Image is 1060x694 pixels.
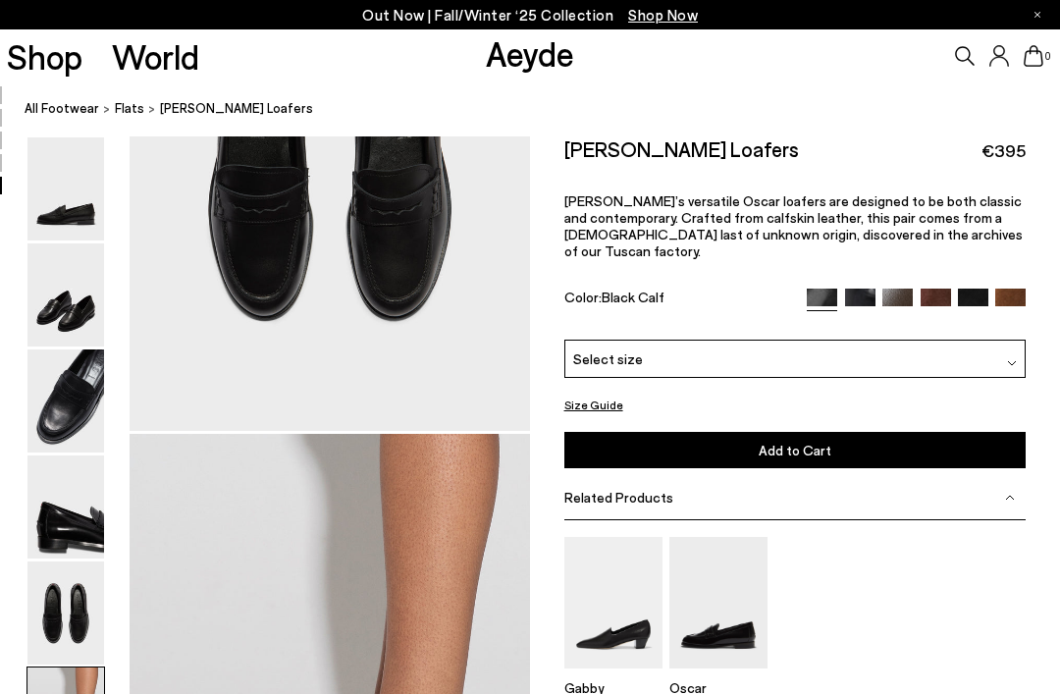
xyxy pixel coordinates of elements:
[628,6,698,24] span: Navigate to /collections/new-in
[1043,51,1053,62] span: 0
[564,192,1023,259] span: [PERSON_NAME]’s versatile Oscar loafers are designed to be both classic and contemporary. Crafted...
[564,289,793,311] div: Color:
[564,489,673,506] span: Related Products
[27,243,104,347] img: Oscar Leather Loafers - Image 2
[27,561,104,665] img: Oscar Leather Loafers - Image 5
[362,3,698,27] p: Out Now | Fall/Winter ‘25 Collection
[486,32,574,74] a: Aeyde
[115,100,144,116] span: flats
[115,98,144,119] a: flats
[759,442,831,458] span: Add to Cart
[1024,45,1043,67] a: 0
[602,289,664,305] span: Black Calf
[1007,358,1017,368] img: svg%3E
[669,537,768,667] img: Oscar Leather Loafers
[564,136,799,161] h2: [PERSON_NAME] Loafers
[564,432,1027,468] button: Add to Cart
[564,537,662,667] img: Gabby Almond-Toe Loafers
[573,348,643,369] span: Select size
[27,349,104,453] img: Oscar Leather Loafers - Image 3
[7,39,82,74] a: Shop
[1005,493,1015,503] img: svg%3E
[25,98,99,119] a: All Footwear
[27,137,104,240] img: Oscar Leather Loafers - Image 1
[27,455,104,559] img: Oscar Leather Loafers - Image 4
[564,393,623,417] button: Size Guide
[25,82,1060,136] nav: breadcrumb
[160,98,313,119] span: [PERSON_NAME] Loafers
[981,138,1026,163] span: €395
[112,39,199,74] a: World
